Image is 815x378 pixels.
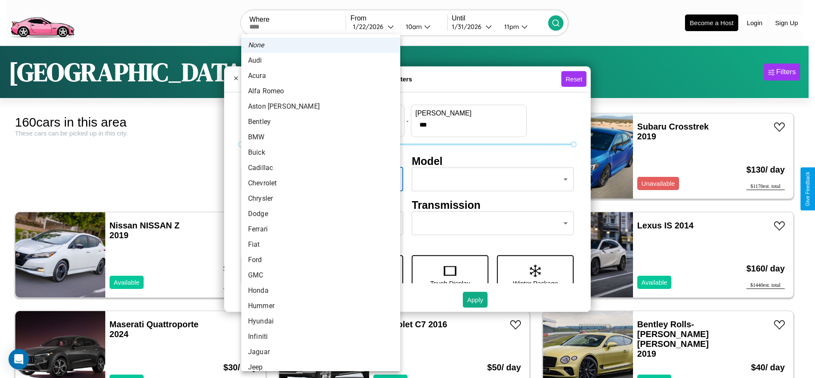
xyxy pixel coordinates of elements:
li: Aston [PERSON_NAME] [241,99,400,114]
li: Ferrari [241,222,400,237]
li: Jaguar [241,344,400,360]
li: Honda [241,283,400,298]
div: Give Feedback [805,172,811,206]
li: Alfa Romeo [241,84,400,99]
div: Open Intercom Messenger [9,349,29,369]
li: Infiniti [241,329,400,344]
li: Acura [241,68,400,84]
li: Cadillac [241,160,400,176]
li: Chevrolet [241,176,400,191]
li: GMC [241,268,400,283]
li: Audi [241,53,400,68]
li: Fiat [241,237,400,252]
li: Bentley [241,114,400,130]
li: Dodge [241,206,400,222]
li: Chrysler [241,191,400,206]
li: Ford [241,252,400,268]
li: BMW [241,130,400,145]
li: Hyundai [241,314,400,329]
li: Buick [241,145,400,160]
li: Hummer [241,298,400,314]
li: Jeep [241,360,400,375]
em: None [248,40,264,50]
